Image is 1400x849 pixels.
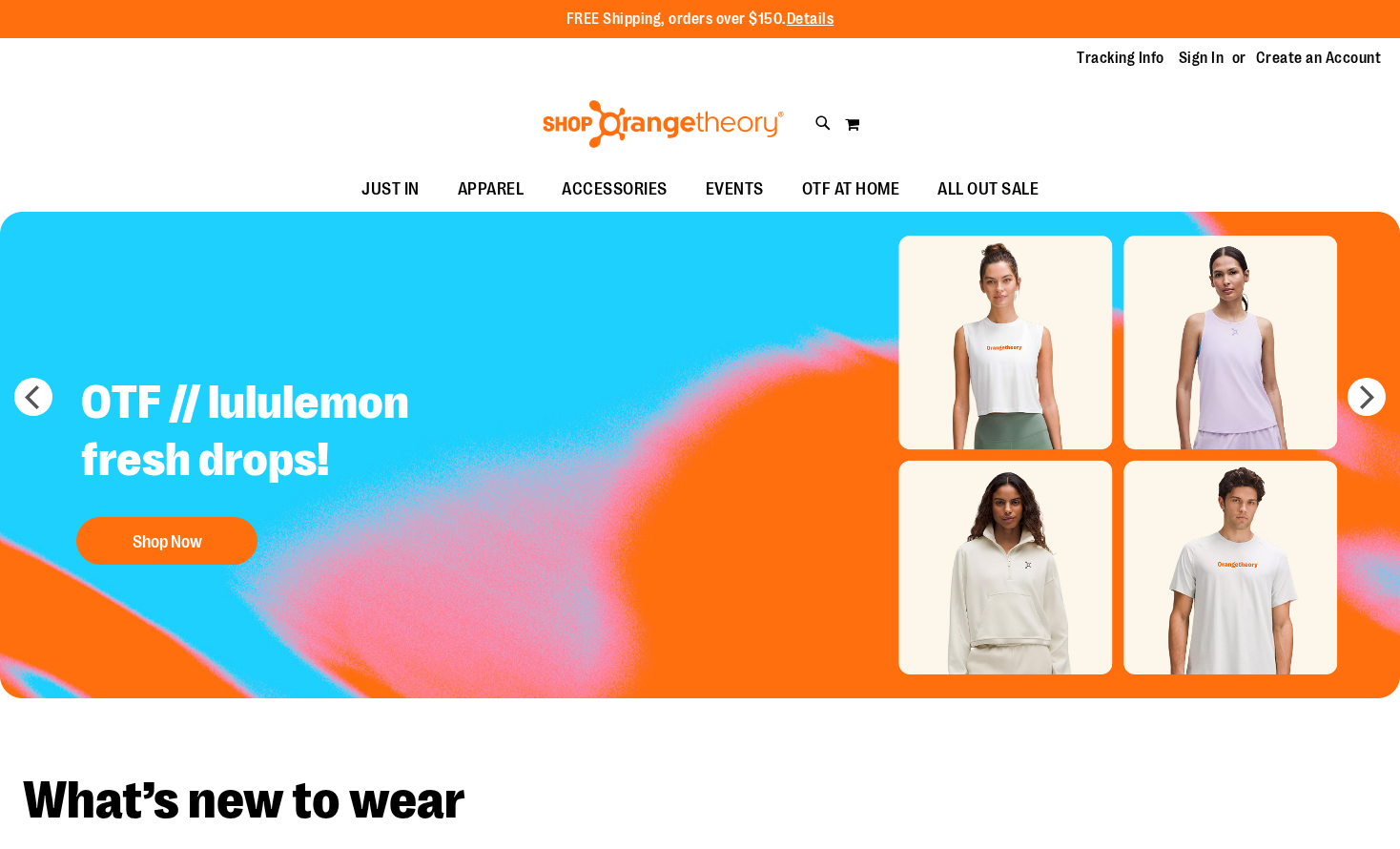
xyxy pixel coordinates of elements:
span: ACCESSORIES [562,168,668,211]
a: OTF // lululemon fresh drops! Shop Now [67,360,541,574]
h2: What’s new to wear [23,775,1377,827]
a: Create an Account [1256,48,1382,69]
a: Details [787,10,834,28]
a: Sign In [1179,48,1225,69]
span: ALL OUT SALE [937,168,1039,211]
img: Shop Orangetheory [540,100,787,148]
button: Shop Now [76,517,257,565]
a: Tracking Info [1077,48,1164,69]
span: EVENTS [706,168,764,211]
p: FREE Shipping, orders over $150. [566,9,834,31]
h2: OTF // lululemon fresh drops! [67,360,541,507]
span: APPAREL [458,168,525,211]
span: JUST IN [361,168,420,211]
button: prev [14,378,52,416]
span: OTF AT HOME [802,168,900,211]
button: next [1348,378,1386,416]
